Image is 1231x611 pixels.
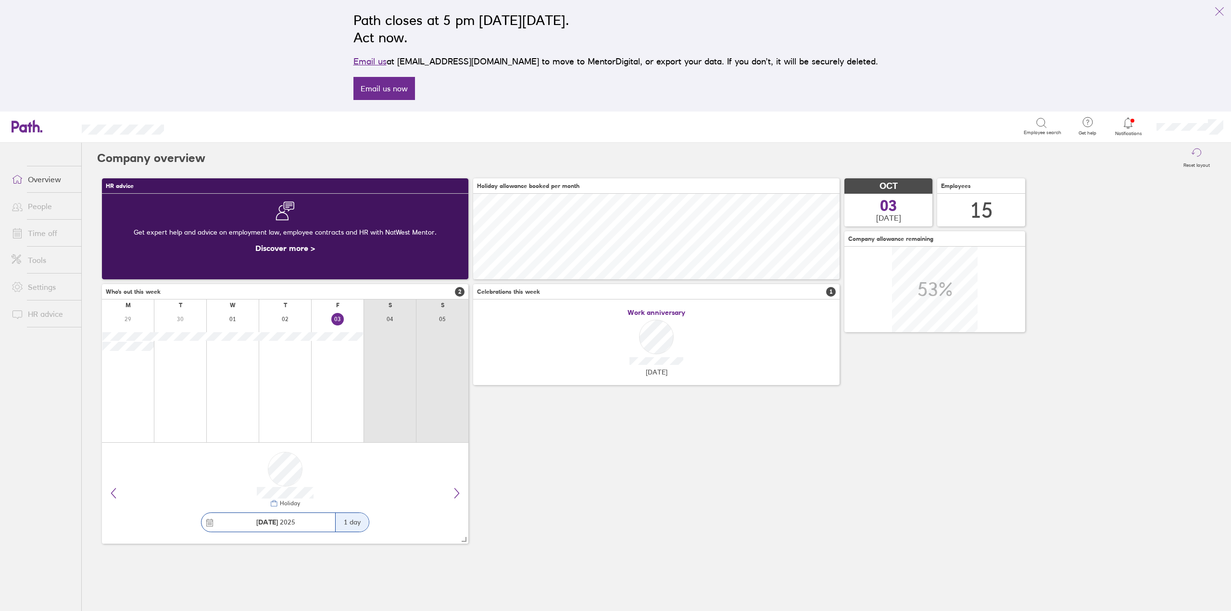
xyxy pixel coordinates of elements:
span: [DATE] [876,213,901,222]
div: S [389,302,392,309]
button: Reset layout [1178,143,1216,174]
a: Notifications [1113,116,1144,137]
div: Get expert help and advice on employment law, employee contracts and HR with NatWest Mentor. [110,221,461,244]
label: Reset layout [1178,160,1216,168]
a: People [4,197,81,216]
a: Time off [4,224,81,243]
div: S [441,302,444,309]
span: 1 [826,287,836,297]
span: 2025 [256,518,295,526]
div: 15 [970,198,993,223]
div: T [179,302,182,309]
span: Holiday allowance booked per month [477,183,579,189]
div: 1 day [335,513,369,532]
span: 03 [880,198,897,213]
a: Email us now [353,77,415,100]
span: Company allowance remaining [848,236,933,242]
a: Email us [353,56,387,66]
div: M [126,302,131,309]
a: Overview [4,170,81,189]
span: Celebrations this week [477,288,540,295]
h2: Company overview [97,143,205,174]
span: OCT [879,181,898,191]
p: at [EMAIL_ADDRESS][DOMAIN_NAME] to move to MentorDigital, or export your data. If you don’t, it w... [353,55,878,68]
h2: Path closes at 5 pm [DATE][DATE]. Act now. [353,12,878,46]
span: Employee search [1024,130,1061,136]
strong: [DATE] [256,518,278,526]
a: HR advice [4,304,81,324]
span: Work anniversary [628,309,685,316]
div: W [230,302,236,309]
span: HR advice [106,183,134,189]
div: T [284,302,287,309]
span: [DATE] [646,368,667,376]
span: Notifications [1113,131,1144,137]
div: Holiday [278,500,300,507]
a: Settings [4,277,81,297]
span: Who's out this week [106,288,161,295]
span: Employees [941,183,971,189]
div: F [336,302,339,309]
a: Discover more > [255,243,315,253]
div: Search [190,122,214,130]
a: Tools [4,250,81,270]
span: 2 [455,287,465,297]
span: Get help [1072,130,1103,136]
